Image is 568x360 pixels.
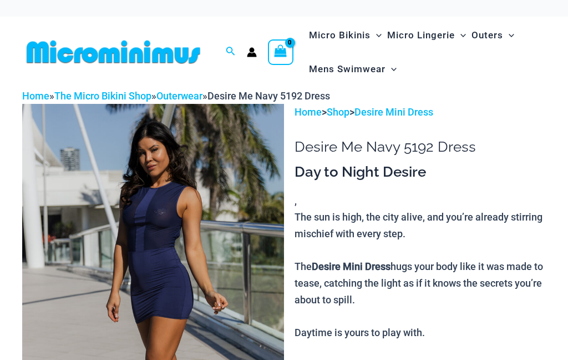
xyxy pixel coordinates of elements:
[312,261,390,272] b: Desire Mini Dress
[469,18,517,52] a: OutersMenu ToggleMenu Toggle
[22,90,330,102] span: » » »
[268,39,293,65] a: View Shopping Cart, empty
[384,18,469,52] a: Micro LingerieMenu ToggleMenu Toggle
[327,106,349,118] a: Shop
[247,47,257,57] a: Account icon link
[226,45,236,59] a: Search icon link
[371,21,382,49] span: Menu Toggle
[354,106,433,118] a: Desire Mini Dress
[295,138,546,156] h1: Desire Me Navy 5192 Dress
[305,17,546,88] nav: Site Navigation
[207,90,330,102] span: Desire Me Navy 5192 Dress
[54,90,151,102] a: The Micro Bikini Shop
[22,90,49,102] a: Home
[295,106,322,118] a: Home
[503,21,514,49] span: Menu Toggle
[471,21,503,49] span: Outers
[386,55,397,83] span: Menu Toggle
[309,55,386,83] span: Mens Swimwear
[309,21,371,49] span: Micro Bikinis
[295,163,546,182] h3: Day to Night Desire
[387,21,455,49] span: Micro Lingerie
[156,90,202,102] a: Outerwear
[306,18,384,52] a: Micro BikinisMenu ToggleMenu Toggle
[22,39,205,64] img: MM SHOP LOGO FLAT
[455,21,466,49] span: Menu Toggle
[295,104,546,121] p: > >
[306,52,399,86] a: Mens SwimwearMenu ToggleMenu Toggle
